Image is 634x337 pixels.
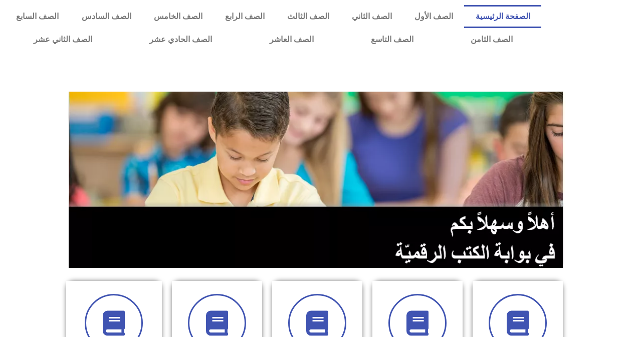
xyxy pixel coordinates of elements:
a: الصف السادس [70,5,142,28]
a: الصف التاسع [342,28,442,51]
a: الصف العاشر [241,28,342,51]
a: الصف الأول [403,5,464,28]
a: الصفحة الرئيسية [464,5,541,28]
a: الصف الثامن [442,28,541,51]
a: الصف السابع [5,5,70,28]
a: الصف الثاني [340,5,403,28]
a: الصف الخامس [142,5,214,28]
a: الصف الحادي عشر [121,28,241,51]
a: الصف الرابع [214,5,276,28]
a: الصف الثالث [276,5,340,28]
a: الصف الثاني عشر [5,28,121,51]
